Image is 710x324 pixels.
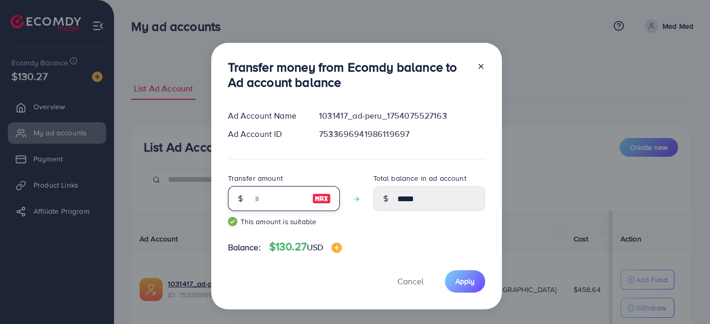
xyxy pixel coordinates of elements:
h4: $130.27 [269,240,342,253]
label: Transfer amount [228,173,283,183]
iframe: Chat [666,277,702,316]
span: Cancel [397,275,423,287]
button: Cancel [384,270,437,293]
span: Apply [455,276,475,286]
div: 7533696941986119697 [311,128,493,140]
div: Ad Account Name [220,110,311,122]
div: Ad Account ID [220,128,311,140]
img: image [331,242,342,253]
img: image [312,192,331,205]
span: USD [307,241,323,253]
button: Apply [445,270,485,293]
img: guide [228,217,237,226]
small: This amount is suitable [228,216,340,227]
div: 1031417_ad-peru_1754075527163 [311,110,493,122]
h3: Transfer money from Ecomdy balance to Ad account balance [228,60,468,90]
span: Balance: [228,241,261,253]
label: Total balance in ad account [373,173,466,183]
